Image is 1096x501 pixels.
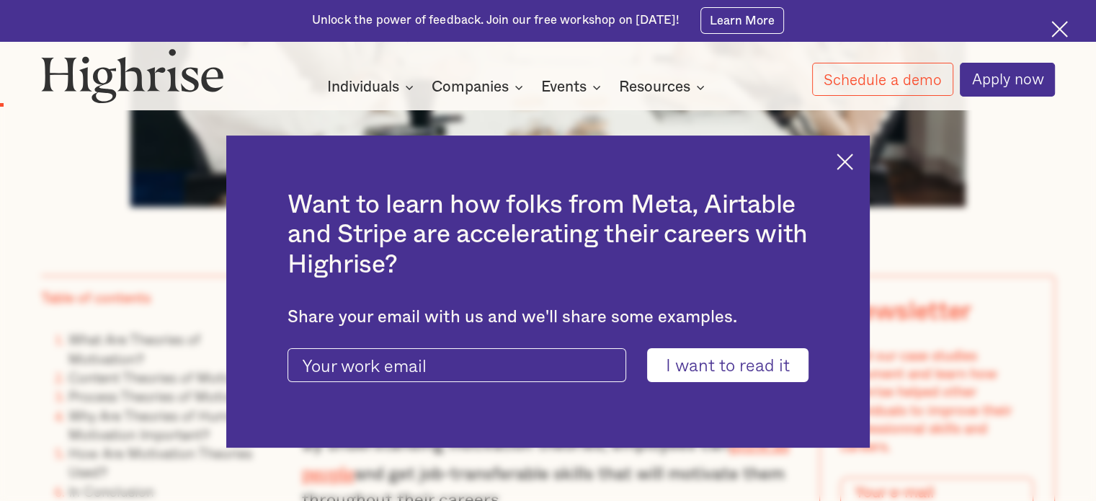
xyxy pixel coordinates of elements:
div: Share your email with us and we'll share some examples. [288,307,808,327]
a: Schedule a demo [812,63,953,96]
div: Resources [619,79,690,96]
img: Cross icon [837,154,853,170]
a: Learn More [700,7,785,33]
img: Highrise logo [41,48,224,104]
div: Individuals [327,79,418,96]
div: Events [541,79,605,96]
img: Cross icon [1051,21,1068,37]
a: Apply now [960,63,1055,97]
div: Unlock the power of feedback. Join our free workshop on [DATE]! [312,12,680,29]
h2: Want to learn how folks from Meta, Airtable and Stripe are accelerating their careers with Highrise? [288,190,808,280]
input: I want to read it [647,348,808,383]
div: Companies [432,79,509,96]
div: Resources [619,79,709,96]
form: current-ascender-blog-article-modal-form [288,348,808,383]
div: Events [541,79,587,96]
input: Your work email [288,348,626,383]
div: Individuals [327,79,399,96]
div: Companies [432,79,527,96]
